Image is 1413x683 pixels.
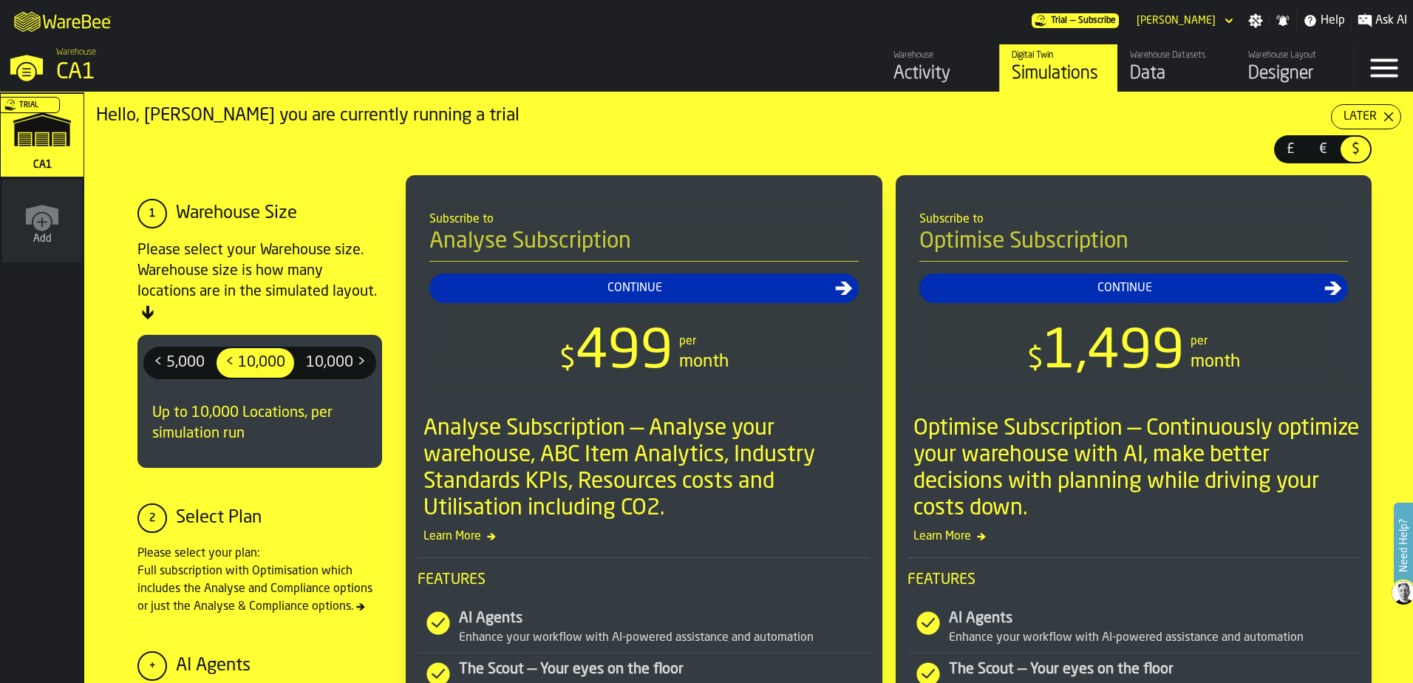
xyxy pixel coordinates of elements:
[1012,50,1106,61] div: Digital Twin
[1395,504,1412,587] label: Need Help?
[137,240,382,323] div: Please select your Warehouse size. Warehouse size is how many locations are in the simulated layout.
[1070,16,1075,26] span: —
[1236,44,1354,92] a: link-to-/wh/i/76e2a128-1b54-4d66-80d4-05ae4c277723/designer
[176,506,262,530] div: Select Plan
[459,608,871,629] div: AI Agents
[1297,12,1351,30] label: button-toggle-Help
[219,351,291,375] span: < 10,000
[913,415,1361,522] div: Optimise Subscription — Continuously optimize your warehouse with AI, make better decisions with ...
[1270,13,1296,28] label: button-toggle-Notifications
[1344,140,1367,159] span: $
[1043,327,1185,380] span: 1,499
[679,350,729,374] div: month
[893,50,987,61] div: Warehouse
[19,101,38,109] span: Trial
[1308,137,1338,162] div: thumb
[576,327,673,380] span: 499
[435,279,835,297] div: Continue
[418,570,871,591] span: Features
[1248,62,1342,86] div: Designer
[919,228,1349,262] h4: Optimise Subscription
[137,545,382,616] div: Please select your plan: Full subscription with Optimisation which includes the Analyse and Compl...
[1242,13,1269,28] label: button-toggle-Settings
[1012,62,1106,86] div: Simulations
[1321,12,1345,30] span: Help
[919,211,1349,228] div: Subscribe to
[1078,16,1116,26] span: Subscribe
[418,528,871,546] span: Learn More
[148,351,211,375] span: < 5,000
[1,94,84,180] a: link-to-/wh/i/76e2a128-1b54-4d66-80d4-05ae4c277723/simulations
[137,199,167,228] div: 1
[96,104,1331,128] div: Hello, [PERSON_NAME] you are currently running a trial
[1248,50,1342,61] div: Warehouse Layout
[2,180,82,265] a: link-to-/wh/new
[1276,137,1305,162] div: thumb
[1191,333,1208,350] div: per
[1311,140,1335,159] span: €
[1331,104,1401,129] button: button-Later
[919,273,1349,303] button: button-Continue
[1117,44,1236,92] a: link-to-/wh/i/76e2a128-1b54-4d66-80d4-05ae4c277723/data
[893,62,987,86] div: Activity
[1274,135,1307,163] label: button-switch-multi-£
[881,44,999,92] a: link-to-/wh/i/76e2a128-1b54-4d66-80d4-05ae4c277723/feed/
[1137,15,1216,27] div: DropdownMenuValue-Ernest Martinez
[1307,135,1339,163] label: button-switch-multi-€
[949,608,1361,629] div: AI Agents
[215,347,296,379] label: button-switch-multi-< 10,000
[137,651,167,681] div: +
[949,659,1361,680] div: The Scout — Your eyes on the floor
[1339,135,1372,163] label: button-switch-multi-$
[908,570,1361,591] span: Features
[33,233,52,245] span: Add
[423,415,871,522] div: Analyse Subscription — Analyse your warehouse, ABC Item Analytics, Industry Standards KPIs, Resou...
[176,654,251,678] div: AI Agents
[1130,62,1224,86] div: Data
[297,348,375,378] div: thumb
[1032,13,1119,28] div: Menu Subscription
[1341,137,1370,162] div: thumb
[1027,345,1043,375] span: $
[679,333,696,350] div: per
[145,348,214,378] div: thumb
[1051,16,1067,26] span: Trial
[999,44,1117,92] a: link-to-/wh/i/76e2a128-1b54-4d66-80d4-05ae4c277723/simulations
[300,351,372,375] span: 10,000 >
[1278,140,1302,159] span: £
[1375,12,1407,30] span: Ask AI
[1131,12,1236,30] div: DropdownMenuValue-Ernest Martinez
[1338,108,1383,126] div: Later
[559,345,576,375] span: $
[459,659,871,680] div: The Scout — Your eyes on the floor
[143,347,215,379] label: button-switch-multi-< 5,000
[925,279,1325,297] div: Continue
[949,629,1361,647] div: Enhance your workflow with AI-powered assistance and automation
[217,348,294,378] div: thumb
[429,273,859,303] button: button-Continue
[1352,12,1413,30] label: button-toggle-Ask AI
[1355,44,1413,92] label: button-toggle-Menu
[429,228,859,262] h4: Analyse Subscription
[1032,13,1119,28] a: link-to-/wh/i/76e2a128-1b54-4d66-80d4-05ae4c277723/pricing/
[176,202,297,225] div: Warehouse Size
[56,59,455,86] div: CA1
[1191,350,1240,374] div: month
[143,391,376,456] div: Up to 10,000 Locations, per simulation run
[137,503,167,533] div: 2
[1130,50,1224,61] div: Warehouse Datasets
[296,347,376,379] label: button-switch-multi-10,000 >
[908,528,1361,546] span: Learn More
[56,47,96,58] span: Warehouse
[459,629,871,647] div: Enhance your workflow with AI-powered assistance and automation
[429,211,859,228] div: Subscribe to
